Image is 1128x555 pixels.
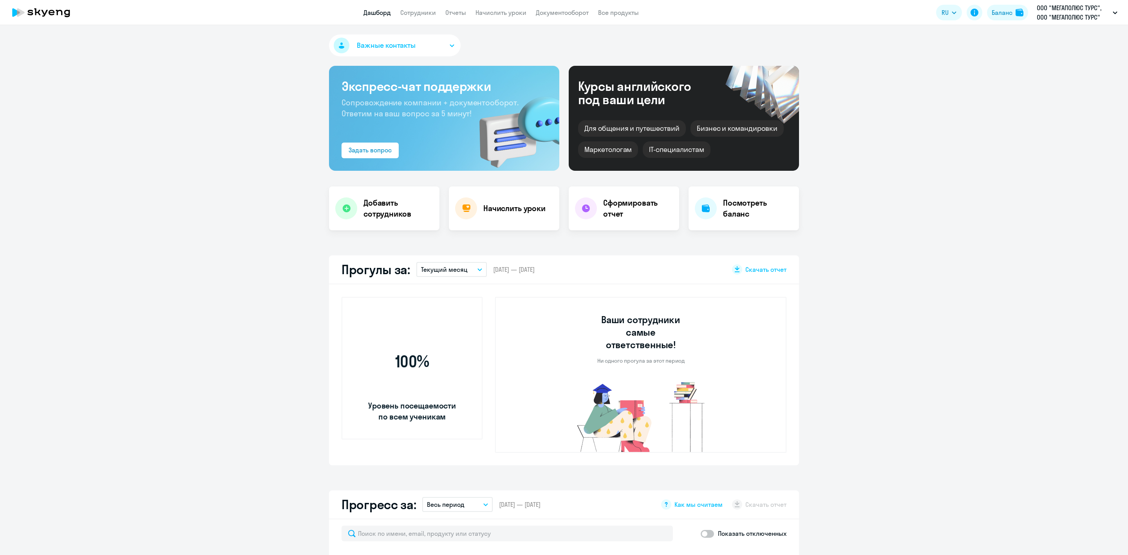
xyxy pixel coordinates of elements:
p: ООО "МЕГАПОЛЮС ТУРС", ООО "МЕГАПОЛЮС ТУРС" [1037,3,1110,22]
div: Баланс [992,8,1012,17]
span: [DATE] — [DATE] [499,500,540,509]
p: Ни одного прогула за этот период [597,357,685,364]
p: Показать отключенных [718,529,786,538]
span: RU [942,8,949,17]
button: RU [936,5,962,20]
input: Поиск по имени, email, продукту или статусу [342,526,673,541]
a: Документооборот [536,9,589,16]
div: Для общения и путешествий [578,120,686,137]
div: Маркетологам [578,141,638,158]
h2: Прогулы за: [342,262,410,277]
button: Задать вопрос [342,143,399,158]
h4: Сформировать отчет [603,197,673,219]
h2: Прогресс за: [342,497,416,512]
img: balance [1016,9,1023,16]
h4: Начислить уроки [483,203,546,214]
span: Сопровождение компании + документооборот. Ответим на ваш вопрос за 5 минут! [342,98,519,118]
a: Начислить уроки [475,9,526,16]
a: Все продукты [598,9,639,16]
h3: Экспресс-чат поддержки [342,78,547,94]
h4: Добавить сотрудников [363,197,433,219]
span: 100 % [367,352,457,371]
img: bg-img [468,83,559,171]
span: Уровень посещаемости по всем ученикам [367,400,457,422]
button: Балансbalance [987,5,1028,20]
button: Важные контакты [329,34,461,56]
div: IT-специалистам [643,141,710,158]
img: no-truants [562,380,719,452]
h4: Посмотреть баланс [723,197,793,219]
h3: Ваши сотрудники самые ответственные! [591,313,691,351]
span: Скачать отчет [745,265,786,274]
button: Весь период [422,497,493,512]
span: Важные контакты [357,40,416,51]
span: Как мы считаем [674,500,723,509]
button: ООО "МЕГАПОЛЮС ТУРС", ООО "МЕГАПОЛЮС ТУРС" [1033,3,1121,22]
p: Весь период [427,500,465,509]
div: Бизнес и командировки [691,120,784,137]
a: Сотрудники [400,9,436,16]
a: Отчеты [445,9,466,16]
button: Текущий месяц [416,262,487,277]
p: Текущий месяц [421,265,468,274]
span: [DATE] — [DATE] [493,265,535,274]
div: Задать вопрос [349,145,392,155]
div: Курсы английского под ваши цели [578,80,712,106]
a: Дашборд [363,9,391,16]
